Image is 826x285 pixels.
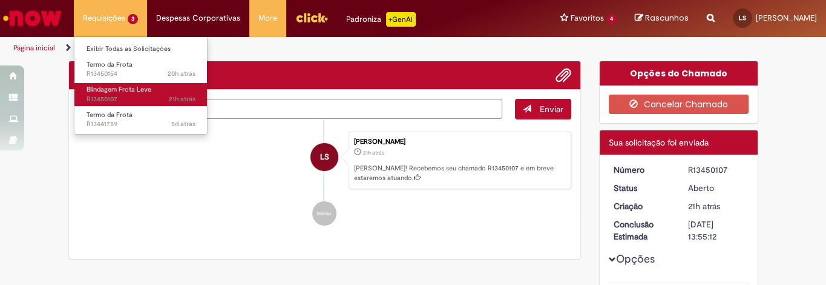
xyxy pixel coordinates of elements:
[1,6,64,30] img: ServiceNow
[128,14,138,24] span: 3
[169,95,195,104] time: 26/08/2025 17:55:03
[688,200,744,212] div: 26/08/2025 17:54:59
[609,137,709,148] span: Sua solicitação foi enviada
[605,200,679,212] dt: Criação
[515,99,571,119] button: Enviar
[571,12,604,24] span: Favoritos
[171,119,195,129] span: 5d atrás
[9,37,542,59] ul: Trilhas de página
[168,69,195,78] span: 20h atrás
[606,14,617,24] span: 4
[756,13,817,23] span: [PERSON_NAME]
[739,14,746,22] span: LS
[295,8,328,27] img: click_logo_yellow_360x200.png
[78,132,572,190] li: Laysa Silva Sousa
[310,143,338,171] div: Laysa Silva Sousa
[87,85,151,94] span: Blindagem Frota Leve
[87,69,195,79] span: R13450154
[78,119,572,238] ul: Histórico de tíquete
[688,164,744,176] div: R13450107
[346,12,416,27] div: Padroniza
[540,104,563,115] span: Enviar
[688,182,744,194] div: Aberto
[87,95,195,104] span: R13450107
[688,201,720,212] time: 26/08/2025 17:54:59
[320,142,329,172] span: LS
[688,218,744,243] div: [DATE] 13:55:12
[354,164,565,183] p: [PERSON_NAME]! Recebemos seu chamado R13450107 e em breve estaremos atuando.
[87,110,133,119] span: Termo da Frota
[363,149,384,156] span: 21h atrás
[74,58,208,81] a: Aberto R13450154 : Termo da Frota
[87,60,133,69] span: Termo da Frota
[600,61,758,85] div: Opções do Chamado
[168,69,195,78] time: 26/08/2025 18:08:39
[156,12,240,24] span: Despesas Corporativas
[645,12,689,24] span: Rascunhos
[13,43,55,53] a: Página inicial
[74,109,208,131] a: Aberto R13441789 : Termo da Frota
[74,36,208,135] ul: Requisições
[635,13,689,24] a: Rascunhos
[605,182,679,194] dt: Status
[609,95,749,114] button: Cancelar Chamado
[386,12,416,27] p: +GenAi
[258,12,277,24] span: More
[74,83,208,106] a: Aberto R13450107 : Blindagem Frota Leve
[74,42,208,56] a: Exibir Todas as Solicitações
[688,201,720,212] span: 21h atrás
[605,218,679,243] dt: Conclusão Estimada
[83,12,125,24] span: Requisições
[169,95,195,104] span: 21h atrás
[363,149,384,156] time: 26/08/2025 17:54:59
[87,119,195,129] span: R13441789
[605,164,679,176] dt: Número
[171,119,195,129] time: 23/08/2025 10:47:27
[556,67,571,83] button: Adicionar anexos
[354,138,565,146] div: [PERSON_NAME]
